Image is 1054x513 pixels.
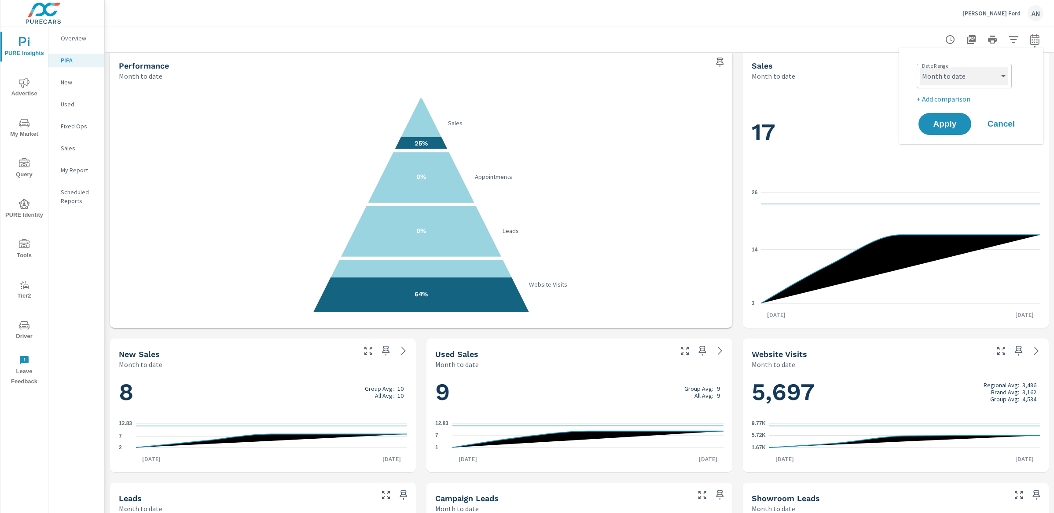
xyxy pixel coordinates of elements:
p: All Avg: [375,392,394,399]
p: [DATE] [136,455,167,463]
span: Save this to your personalized report [695,344,709,358]
text: Website Visits [529,280,567,288]
text: 2 [119,444,122,451]
text: 64% [415,290,428,298]
span: Tier2 [3,280,45,301]
button: Cancel [975,113,1028,135]
h5: New Sales [119,349,160,359]
text: 0% [416,173,426,181]
p: 10 [397,392,404,399]
text: 1.67K [752,444,766,451]
p: Group Avg: [365,385,394,392]
p: New [61,78,97,87]
h1: 8 [119,377,407,407]
button: Select Date Range [1026,31,1043,48]
span: Save this to your personalized report [397,488,411,502]
span: Driver [3,320,45,342]
button: Make Fullscreen [695,488,709,502]
p: Overview [61,34,97,43]
span: Apply [927,120,962,128]
p: Month to date [752,359,795,370]
text: Appointments [475,173,512,181]
p: [DATE] [1009,455,1040,463]
text: Leads [502,227,519,235]
span: Save this to your personalized report [1012,344,1026,358]
button: "Export Report to PDF" [962,31,980,48]
text: 12.83 [119,420,132,426]
span: My Market [3,118,45,139]
p: Regional Avg: [984,382,1019,389]
text: Sales [448,119,463,127]
h5: Website Visits [752,349,807,359]
p: + Add comparison [917,94,1029,104]
p: Month to date [752,71,795,81]
p: Month to date [435,359,479,370]
span: Leave Feedback [3,355,45,387]
text: 9.77K [752,420,766,426]
span: PURE Insights [3,37,45,58]
p: 3,486 [1022,382,1036,389]
button: Make Fullscreen [994,344,1008,358]
p: [DATE] [761,310,792,319]
text: 12.83 [435,420,448,426]
div: Sales [48,142,104,155]
p: Group Avg: [684,385,713,392]
p: All Avg: [694,392,713,399]
p: [DATE] [693,455,723,463]
span: Query [3,158,45,180]
p: 9 [717,385,720,392]
text: 5.72K [752,433,766,439]
p: 3,162 [1022,389,1036,396]
text: 1 [435,444,438,451]
p: Month to date [119,359,162,370]
button: Make Fullscreen [1012,488,1026,502]
p: PIPA [61,56,97,65]
h1: 5,697 [752,377,1040,407]
div: PIPA [48,54,104,67]
p: 10 [397,385,404,392]
p: Month to date [119,71,162,81]
button: Apply [918,113,971,135]
h5: Used Sales [435,349,478,359]
div: nav menu [0,26,48,390]
div: Scheduled Reports [48,186,104,207]
a: See more details in report [713,344,727,358]
button: Make Fullscreen [379,488,393,502]
h1: 9 [435,377,723,407]
button: Make Fullscreen [361,344,375,358]
span: Advertise [3,77,45,99]
p: [DATE] [1009,310,1040,319]
span: Save this to your personalized report [379,344,393,358]
span: Save this to your personalized report [1029,488,1043,502]
a: See more details in report [397,344,411,358]
p: Sales [61,144,97,153]
button: Make Fullscreen [678,344,692,358]
div: My Report [48,164,104,177]
span: Save this to your personalized report [713,55,727,69]
text: 0% [416,227,426,235]
p: 9 [717,392,720,399]
div: Used [48,98,104,111]
p: Scheduled Reports [61,188,97,205]
h5: Performance [119,61,169,70]
text: 25% [415,139,428,147]
div: Overview [48,32,104,45]
div: AN [1028,5,1043,21]
h5: Showroom Leads [752,494,820,503]
p: [PERSON_NAME] Ford [962,9,1021,17]
p: Group Avg: [990,396,1019,403]
p: My Report [61,166,97,175]
h5: Leads [119,494,142,503]
p: [DATE] [769,455,800,463]
p: Fixed Ops [61,122,97,131]
p: Used [61,100,97,109]
div: New [48,76,104,89]
p: [DATE] [376,455,407,463]
h5: Sales [752,61,773,70]
text: 7 [435,432,438,438]
h5: Campaign Leads [435,494,499,503]
span: PURE Identity [3,199,45,220]
div: Fixed Ops [48,120,104,133]
a: See more details in report [1029,344,1043,358]
span: Tools [3,239,45,261]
